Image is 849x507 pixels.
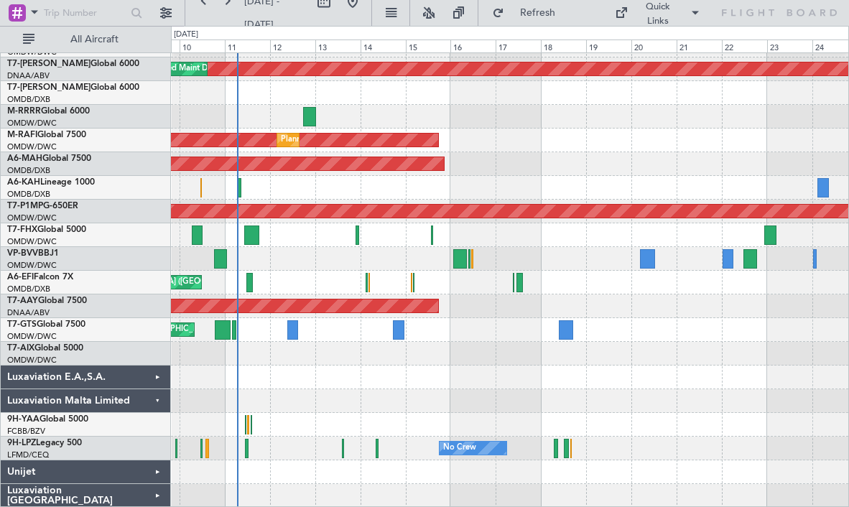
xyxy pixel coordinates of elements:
[68,319,281,340] div: Unplanned Maint [GEOGRAPHIC_DATA] (Al Maktoum Intl)
[7,60,91,68] span: T7-[PERSON_NAME]
[174,29,198,41] div: [DATE]
[225,39,270,52] div: 11
[7,273,73,282] a: A6-EFIFalcon 7X
[7,320,37,329] span: T7-GTS
[44,2,126,24] input: Trip Number
[7,450,49,460] a: LFMD/CEQ
[677,39,722,52] div: 21
[450,39,496,52] div: 16
[315,39,361,52] div: 13
[7,141,57,152] a: OMDW/DWC
[7,154,91,163] a: A6-MAHGlobal 7500
[7,213,57,223] a: OMDW/DWC
[361,39,406,52] div: 14
[7,202,43,210] span: T7-P1MP
[496,39,541,52] div: 17
[7,439,36,447] span: 9H-LPZ
[7,344,34,353] span: T7-AIX
[7,83,139,92] a: T7-[PERSON_NAME]Global 6000
[443,437,476,459] div: No Crew
[7,344,83,353] a: T7-AIXGlobal 5000
[7,202,78,210] a: T7-P1MPG-650ER
[7,131,37,139] span: M-RAFI
[631,39,677,52] div: 20
[7,439,82,447] a: 9H-LPZLegacy 500
[281,129,422,151] div: Planned Maint Dubai (Al Maktoum Intl)
[7,131,86,139] a: M-RAFIGlobal 7500
[7,60,139,68] a: T7-[PERSON_NAME]Global 6000
[7,118,57,129] a: OMDW/DWC
[7,260,57,271] a: OMDW/DWC
[541,39,586,52] div: 18
[7,107,41,116] span: M-RRRR
[180,39,225,52] div: 10
[7,426,45,437] a: FCBB/BZV
[7,415,40,424] span: 9H-YAA
[16,28,156,51] button: All Aircraft
[7,70,50,81] a: DNAA/ABV
[767,39,812,52] div: 23
[7,273,34,282] span: A6-EFI
[7,297,87,305] a: T7-AAYGlobal 7500
[7,331,57,342] a: OMDW/DWC
[7,225,37,234] span: T7-FHX
[7,249,59,258] a: VP-BVVBBJ1
[7,236,57,247] a: OMDW/DWC
[7,355,57,366] a: OMDW/DWC
[7,415,88,424] a: 9H-YAAGlobal 5000
[270,39,315,52] div: 12
[507,8,567,18] span: Refresh
[7,107,90,116] a: M-RRRRGlobal 6000
[7,83,91,92] span: T7-[PERSON_NAME]
[7,154,42,163] span: A6-MAH
[7,225,86,234] a: T7-FHXGlobal 5000
[7,165,50,176] a: OMDB/DXB
[7,307,50,318] a: DNAA/ABV
[406,39,451,52] div: 15
[37,34,152,45] span: All Aircraft
[7,178,95,187] a: A6-KAHLineage 1000
[7,94,50,105] a: OMDB/DXB
[7,320,85,329] a: T7-GTSGlobal 7500
[608,1,707,24] button: Quick Links
[7,189,50,200] a: OMDB/DXB
[7,178,40,187] span: A6-KAH
[7,284,50,294] a: OMDB/DXB
[486,1,572,24] button: Refresh
[722,39,767,52] div: 22
[7,297,38,305] span: T7-AAY
[586,39,631,52] div: 19
[7,249,38,258] span: VP-BVV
